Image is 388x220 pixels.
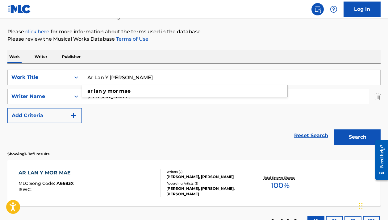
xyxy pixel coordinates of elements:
p: Please review the Musical Works Database [7,35,381,43]
img: MLC Logo [7,5,31,14]
a: AR LAN Y MOR MAEMLC Song Code:A6683XISWC:Writers (2)[PERSON_NAME], [PERSON_NAME]Recording Artists... [7,160,381,206]
a: click here [25,29,49,35]
form: Search Form [7,70,381,148]
p: Writer [33,50,49,63]
a: Terms of Use [115,36,148,42]
button: Add Criteria [7,108,82,123]
button: Search [334,129,381,145]
strong: ar [87,88,93,94]
iframe: Resource Center [371,134,388,186]
strong: mae [119,88,131,94]
a: Log In [344,2,381,17]
div: Writer Name [11,93,67,100]
strong: lan [94,88,102,94]
div: Help [328,3,340,15]
a: Public Search [311,3,324,15]
img: 9d2ae6d4665cec9f34b9.svg [70,112,77,119]
div: [PERSON_NAME], [PERSON_NAME], [PERSON_NAME] [166,186,249,197]
div: Writers ( 2 ) [166,169,249,174]
span: MLC Song Code : [19,181,56,186]
span: ISWC : [19,187,33,192]
div: [PERSON_NAME], [PERSON_NAME] [166,174,249,180]
div: Work Title [11,74,67,81]
div: AR LAN Y MOR MAE [19,169,74,177]
strong: mor [107,88,118,94]
a: Reset Search [291,129,331,142]
span: 100 % [271,180,290,191]
iframe: Chat Widget [357,190,388,220]
div: Drag [359,197,363,215]
p: Publisher [60,50,82,63]
div: Recording Artists ( 3 ) [166,181,249,186]
span: A6683X [56,181,74,186]
strong: y [103,88,106,94]
img: Delete Criterion [374,89,381,104]
p: Showing 1 - 1 of 1 results [7,151,49,157]
p: Work [7,50,22,63]
p: Total Known Shares: [264,175,297,180]
img: search [314,6,321,13]
p: Please for more information about the terms used in the database. [7,28,381,35]
img: help [330,6,337,13]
